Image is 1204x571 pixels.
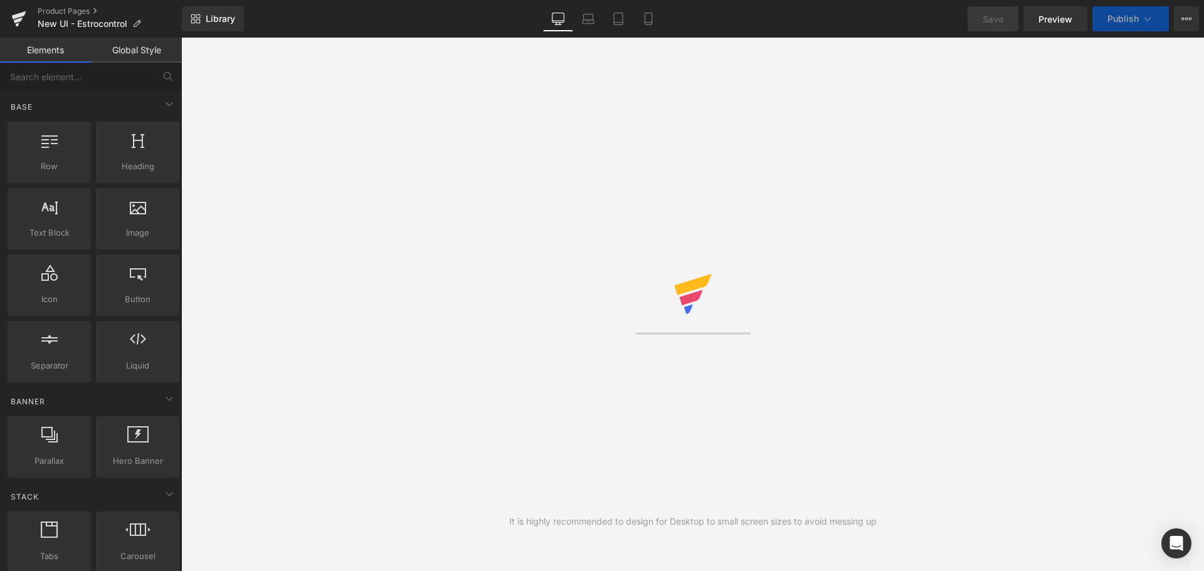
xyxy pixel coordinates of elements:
span: Carousel [100,550,176,563]
span: Image [100,226,176,239]
span: Button [100,293,176,306]
span: Text Block [11,226,87,239]
a: Global Style [91,38,182,63]
button: More [1174,6,1199,31]
span: Preview [1038,13,1072,26]
div: It is highly recommended to design for Desktop to small screen sizes to avoid messing up [509,515,877,528]
a: Desktop [543,6,573,31]
span: Parallax [11,454,87,468]
a: Mobile [633,6,663,31]
span: Icon [11,293,87,306]
a: Preview [1023,6,1087,31]
button: Publish [1092,6,1169,31]
span: Hero Banner [100,454,176,468]
span: Liquid [100,359,176,372]
span: Tabs [11,550,87,563]
span: Stack [9,491,40,503]
a: Product Pages [38,6,182,16]
span: Library [206,13,235,24]
span: Base [9,101,34,113]
span: Publish [1107,14,1139,24]
div: Open Intercom Messenger [1161,528,1191,558]
span: New UI - Estrocontrol [38,19,127,29]
a: Tablet [603,6,633,31]
span: Save [983,13,1003,26]
span: Banner [9,396,46,407]
span: Heading [100,160,176,173]
a: Laptop [573,6,603,31]
a: New Library [182,6,244,31]
span: Separator [11,359,87,372]
span: Row [11,160,87,173]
